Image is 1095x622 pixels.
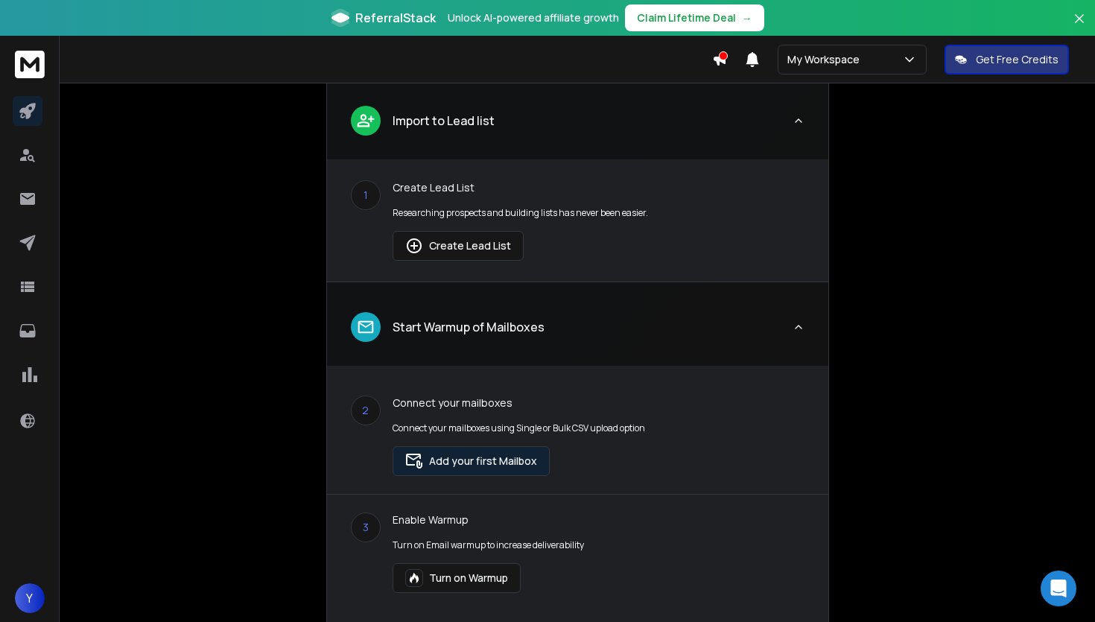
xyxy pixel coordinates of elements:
button: Add your first Mailbox [393,446,550,476]
button: Get Free Credits [945,45,1069,74]
button: Y [15,583,45,613]
img: lead [356,317,375,337]
img: lead [405,237,423,255]
p: Unlock AI-powered affiliate growth [448,10,619,25]
span: ReferralStack [355,9,436,27]
div: 2 [351,396,381,425]
p: Start Warmup of Mailboxes [393,318,545,336]
span: → [742,10,752,25]
p: My Workspace [787,52,866,67]
p: Create Lead List [393,180,804,195]
p: Get Free Credits [976,52,1058,67]
p: Connect your mailboxes [393,396,645,410]
button: leadStart Warmup of Mailboxes [327,300,828,366]
button: Turn on Warmup [393,563,521,593]
button: leadImport to Lead list [327,94,828,159]
p: Import to Lead list [393,112,495,130]
div: 1 [351,180,381,210]
button: Create Lead List [393,231,524,261]
div: 3 [351,512,381,542]
img: lead [356,111,375,130]
button: Close banner [1070,9,1089,45]
p: Researching prospects and building lists has never been easier. [393,207,804,219]
div: Open Intercom Messenger [1041,571,1076,606]
div: leadImport to Lead list [327,159,828,282]
p: Enable Warmup [393,512,584,527]
p: Turn on Email warmup to increase deliverability [393,539,584,551]
button: Claim Lifetime Deal→ [625,4,764,31]
p: Connect your mailboxes using Single or Bulk CSV upload option [393,422,645,434]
